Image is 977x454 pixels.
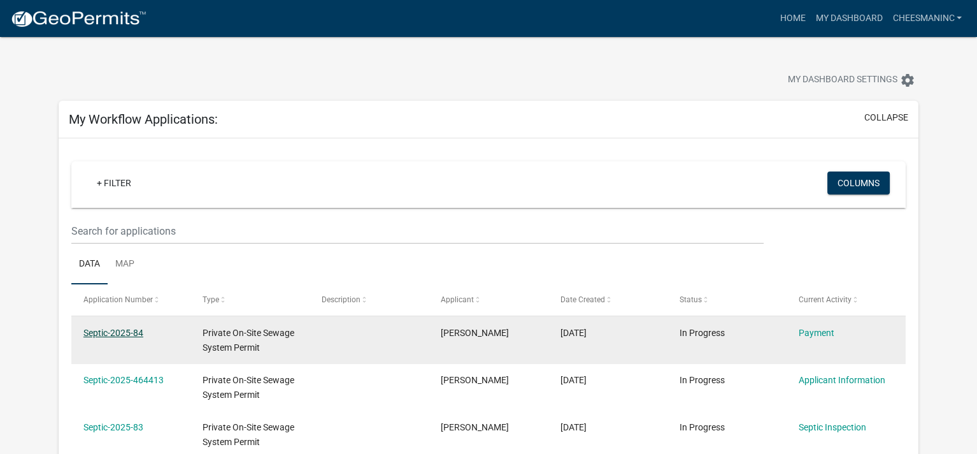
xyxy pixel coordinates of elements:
[441,375,509,385] span: Gary Cheesman
[799,422,866,432] a: Septic Inspection
[87,172,141,194] a: + Filter
[864,111,908,124] button: collapse
[680,422,725,432] span: In Progress
[799,328,834,338] a: Payment
[560,375,586,385] span: 08/15/2025
[203,295,219,304] span: Type
[429,284,548,315] datatable-header-cell: Applicant
[83,328,143,338] a: Septic-2025-84
[799,375,885,385] a: Applicant Information
[667,284,786,315] datatable-header-cell: Status
[190,284,310,315] datatable-header-cell: Type
[203,328,294,353] span: Private On-Site Sewage System Permit
[548,284,667,315] datatable-header-cell: Date Created
[71,284,190,315] datatable-header-cell: Application Number
[827,172,890,194] button: Columns
[778,68,925,92] button: My Dashboard Settingssettings
[887,6,967,31] a: cheesmaninc
[203,375,294,400] span: Private On-Site Sewage System Permit
[71,218,764,244] input: Search for applications
[203,422,294,447] span: Private On-Site Sewage System Permit
[69,112,218,127] h5: My Workflow Applications:
[900,73,915,88] i: settings
[788,73,897,88] span: My Dashboard Settings
[310,284,429,315] datatable-header-cell: Description
[560,422,586,432] span: 08/12/2025
[83,375,164,385] a: Septic-2025-464413
[441,295,474,304] span: Applicant
[441,422,509,432] span: Gary Cheesman
[441,328,509,338] span: Gary Cheesman
[774,6,810,31] a: Home
[680,295,702,304] span: Status
[108,244,142,285] a: Map
[71,244,108,285] a: Data
[83,295,153,304] span: Application Number
[560,295,604,304] span: Date Created
[322,295,360,304] span: Description
[83,422,143,432] a: Septic-2025-83
[680,328,725,338] span: In Progress
[799,295,852,304] span: Current Activity
[810,6,887,31] a: My Dashboard
[680,375,725,385] span: In Progress
[560,328,586,338] span: 08/15/2025
[787,284,906,315] datatable-header-cell: Current Activity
